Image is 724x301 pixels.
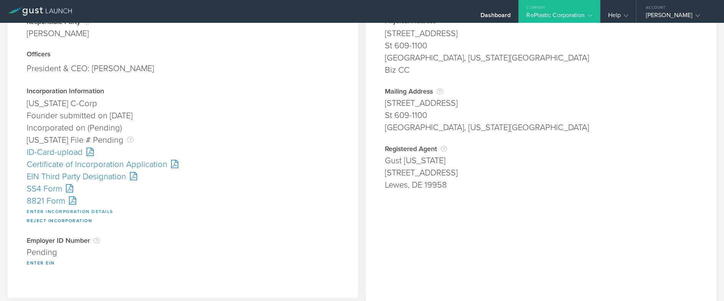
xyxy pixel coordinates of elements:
[385,52,697,64] div: [GEOGRAPHIC_DATA], [US_STATE][GEOGRAPHIC_DATA]
[526,11,592,23] div: RePlastic Corporation
[481,11,511,23] div: Dashboard
[27,207,113,216] button: Enter Incorporation Details
[385,109,697,121] div: St 609-1100
[608,11,628,23] div: Help
[385,179,697,191] div: Lewes, DE 19958
[27,122,339,134] div: Incorporated on (Pending)
[27,170,339,183] div: EIN Third Party Designation
[27,183,339,195] div: SS4 Form
[27,237,339,244] div: Employer ID Number
[27,88,339,96] div: Incorporation Information
[27,18,90,25] div: Responsible Party
[27,258,55,268] button: Enter EIN
[385,97,697,109] div: [STREET_ADDRESS]
[27,158,339,170] div: Certificate of Incorporation Application
[27,61,339,76] div: President & CEO: [PERSON_NAME]
[27,97,339,110] div: [US_STATE] C-Corp
[385,27,697,40] div: [STREET_ADDRESS]
[385,88,697,95] div: Mailing Address
[646,11,711,23] div: [PERSON_NAME]
[385,167,697,179] div: [STREET_ADDRESS]
[27,195,339,207] div: 8821 Form
[385,154,697,167] div: Gust [US_STATE]
[385,145,697,153] div: Registered Agent
[686,264,724,301] iframe: Chat Widget
[27,134,339,146] div: [US_STATE] File # Pending
[385,40,697,52] div: St 609-1100
[27,246,339,258] div: Pending
[385,64,697,76] div: Biz CC
[385,121,697,134] div: [GEOGRAPHIC_DATA], [US_STATE][GEOGRAPHIC_DATA]
[27,110,339,122] div: Founder submitted on [DATE]
[27,216,92,225] button: Reject Incorporation
[27,51,339,59] div: Officers
[27,146,339,158] div: ID-Card-upload
[27,27,90,40] div: [PERSON_NAME]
